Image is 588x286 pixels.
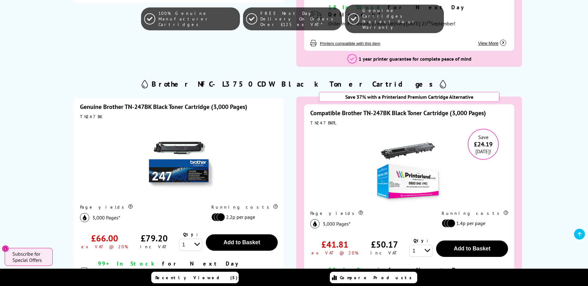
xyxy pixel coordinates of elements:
[370,129,448,206] img: Compatible Brother TN-247BK Black Toner Cartridge (3,000 Pages)
[12,251,46,263] span: Subscribe for Special Offers
[152,79,437,89] h2: Brother MFC-L3750CDW Black Toner Cartridges
[359,56,471,62] span: 1 year printer guarantee for complete peace of mind
[91,232,118,244] div: £66.00
[98,260,157,267] span: 99+ In Stock
[371,239,398,250] div: £50.17
[347,54,357,64] img: 1 year printer guarantee
[328,266,383,273] span: 52 In Stock
[80,204,199,210] div: Page yields
[323,221,351,227] span: 3,000 Pages*
[476,34,508,46] button: View More
[475,148,491,154] span: [DATE]!
[478,134,489,140] span: Save
[206,234,278,251] button: Add to Basket
[310,109,486,117] a: Compatible Brother TN-247BK Black Toner Cartridge (3,000 Pages)
[98,260,278,284] div: modal_delivery
[80,213,89,222] img: black_icon.svg
[454,245,490,252] span: Add to Basket
[141,232,168,244] div: £79.20
[362,8,441,30] span: Genuine Cartridges Protect Your Warranty
[318,41,382,46] button: Printers compatible with this item
[158,11,237,27] span: 100% Genuine Manufacturer Cartridges
[310,210,429,216] div: Page yields
[140,244,168,249] div: inc VAT
[328,266,467,280] span: for Next Day Delivery*
[140,123,218,200] img: Brother TN-247BK Black Toner Cartridge (3,000 Pages)
[151,272,239,283] a: Recently Viewed (5)
[436,240,508,257] button: Add to Basket
[321,239,348,250] div: £41.81
[2,245,9,252] button: Close
[98,260,241,274] span: for Next Day Delivery*
[260,11,339,27] span: FREE Next Day Delivery On Orders Over £125 ex VAT*
[442,219,505,227] li: 1.4p per page
[183,232,198,237] span: Qty:
[81,244,128,249] div: ex VAT @ 20%
[340,275,415,280] span: Compare Products
[330,272,417,283] a: Compare Products
[310,120,508,126] div: TN247BKPL
[211,204,278,210] div: Running costs
[155,275,238,280] span: Recently Viewed (5)
[80,103,247,111] a: Genuine Brother TN-247BK Black Toner Cartridge (3,000 Pages)
[312,250,358,256] div: ex VAT @ 20%
[442,210,508,216] div: Running costs
[211,213,275,221] li: 2.2p per page
[468,140,498,148] span: £24.19
[413,238,428,243] span: Qty:
[80,114,278,119] div: TN247BK
[478,41,498,46] span: View More
[319,92,500,102] div: Save 37% with a Printerland Premium Cartridge Alternative
[92,214,120,221] span: 3,000 Pages*
[370,250,399,256] div: inc VAT
[310,219,320,228] img: black_icon.svg
[223,239,260,245] span: Add to Basket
